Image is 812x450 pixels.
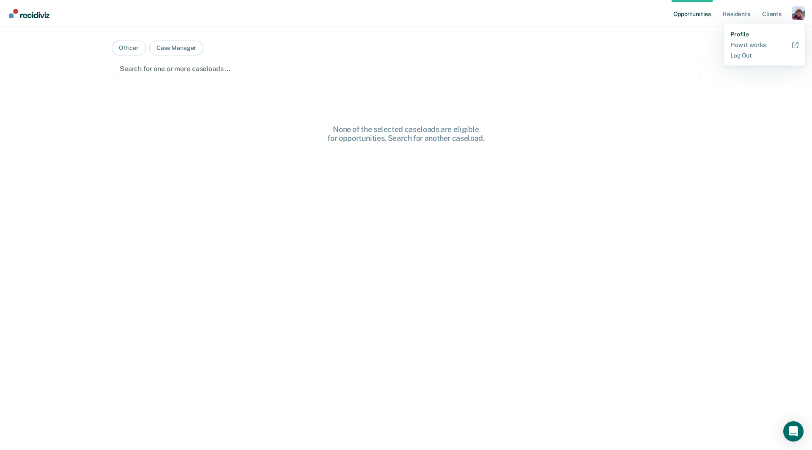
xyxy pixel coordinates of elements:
[730,31,798,38] a: Profile
[792,6,805,20] button: Profile dropdown button
[730,41,798,49] a: How it works
[730,52,798,59] a: Log Out
[149,41,203,55] button: Case Manager
[9,9,49,18] img: Recidiviz
[112,41,146,55] button: Officer
[783,421,804,442] div: Open Intercom Messenger
[271,125,541,143] div: None of the selected caseloads are eligible for opportunities. Search for another caseload.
